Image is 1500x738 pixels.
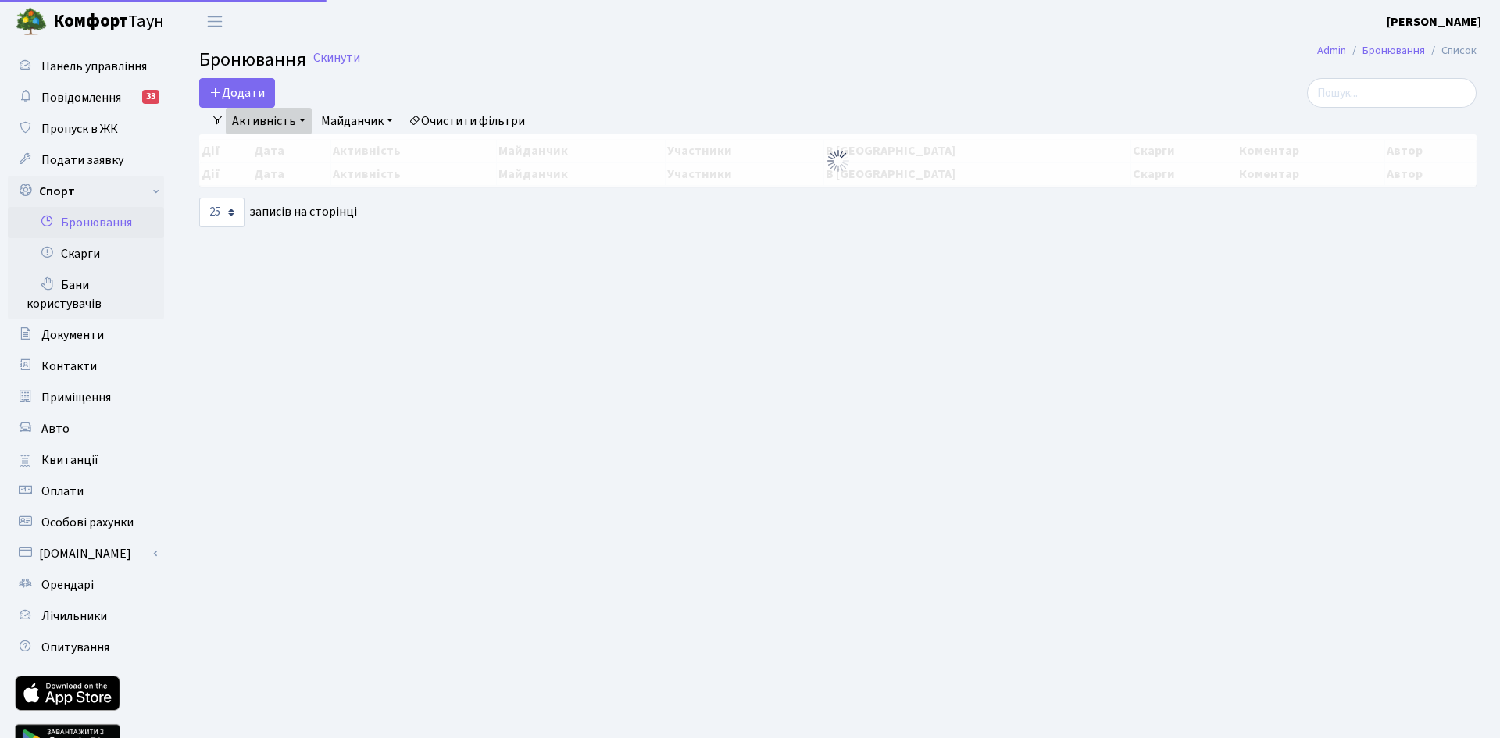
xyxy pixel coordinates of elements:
a: Приміщення [8,382,164,413]
a: Скарги [8,238,164,269]
button: Додати [199,78,275,108]
button: Переключити навігацію [195,9,234,34]
li: Список [1425,42,1477,59]
span: Бронювання [199,46,306,73]
a: Бронювання [8,207,164,238]
img: logo.png [16,6,47,37]
a: Документи [8,319,164,351]
span: Авто [41,420,70,437]
a: Оплати [8,476,164,507]
span: Повідомлення [41,89,121,106]
a: Пропуск в ЖК [8,113,164,144]
span: Особові рахунки [41,514,134,531]
nav: breadcrumb [1294,34,1500,67]
img: Обробка... [826,148,851,173]
a: Орендарі [8,569,164,601]
a: Скинути [313,51,360,66]
a: Подати заявку [8,144,164,176]
a: Панель управління [8,51,164,82]
a: Контакти [8,351,164,382]
span: Таун [53,9,164,35]
a: [DOMAIN_NAME] [8,538,164,569]
b: [PERSON_NAME] [1387,13,1481,30]
a: Особові рахунки [8,507,164,538]
label: записів на сторінці [199,198,357,227]
a: Бани користувачів [8,269,164,319]
b: Комфорт [53,9,128,34]
a: [PERSON_NAME] [1387,12,1481,31]
a: Активність [226,108,312,134]
a: Спорт [8,176,164,207]
select: записів на сторінці [199,198,245,227]
a: Бронювання [1362,42,1425,59]
a: Квитанції [8,444,164,476]
span: Орендарі [41,576,94,594]
span: Опитування [41,639,109,656]
span: Лічильники [41,608,107,625]
a: Авто [8,413,164,444]
span: Документи [41,326,104,344]
span: Оплати [41,483,84,500]
span: Приміщення [41,389,111,406]
span: Квитанції [41,451,98,469]
a: Admin [1317,42,1346,59]
a: Повідомлення33 [8,82,164,113]
span: Пропуск в ЖК [41,120,118,137]
a: Очистити фільтри [402,108,531,134]
input: Пошук... [1307,78,1477,108]
span: Контакти [41,358,97,375]
span: Подати заявку [41,152,123,169]
div: 33 [142,90,159,104]
a: Опитування [8,632,164,663]
a: Майданчик [315,108,399,134]
span: Панель управління [41,58,147,75]
a: Лічильники [8,601,164,632]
